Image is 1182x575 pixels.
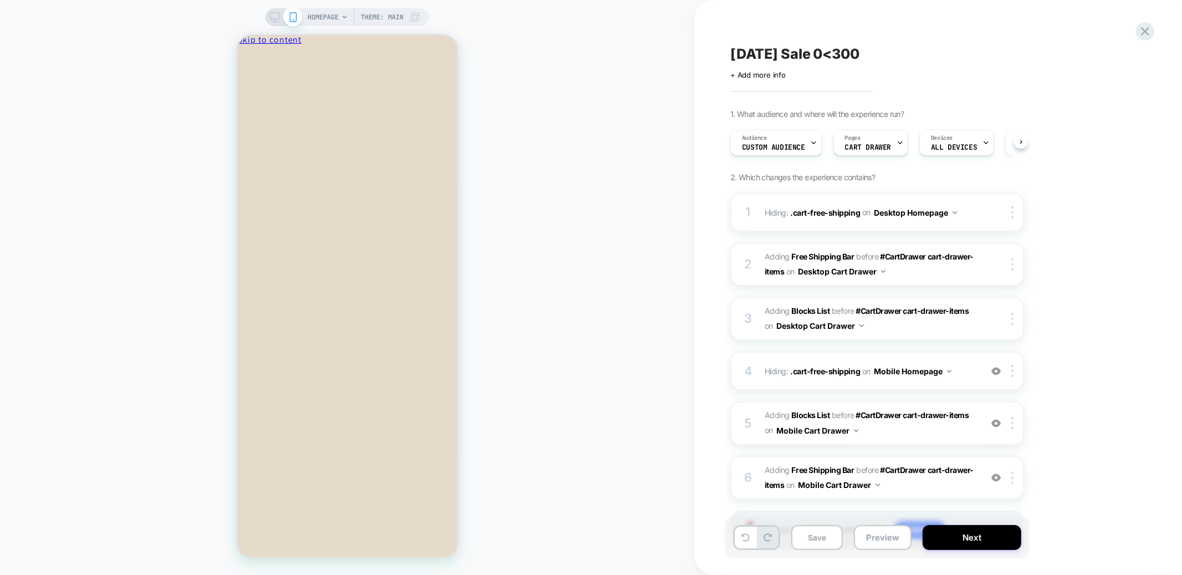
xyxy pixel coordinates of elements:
[881,270,886,273] img: down arrow
[931,144,977,151] span: ALL DEVICES
[798,263,886,279] button: Desktop Cart Drawer
[1011,206,1014,218] img: close
[923,525,1021,550] button: Next
[953,211,957,214] img: down arrow
[743,467,754,489] div: 6
[743,413,754,435] div: 5
[765,465,974,490] span: #CartDrawer cart-drawer-items
[832,410,854,420] span: BEFORE
[854,429,858,432] img: down arrow
[991,419,1001,428] img: crossed eye
[776,318,864,334] button: Desktop Cart Drawer
[765,363,976,379] span: Hiding :
[991,367,1001,376] img: crossed eye
[792,252,854,261] b: Free Shipping Bar
[790,367,860,376] span: .cart-free-shipping
[765,319,773,333] span: on
[931,134,953,142] span: Devices
[742,144,805,151] span: Custom Audience
[786,478,795,492] span: on
[730,45,859,62] span: [DATE] Sale 0<300
[856,465,878,475] span: BEFORE
[730,109,904,119] span: 1. What audience and where will the experience run?
[730,172,875,182] span: 2. Which changes the experience contains?
[776,423,858,439] button: Mobile Cart Drawer
[786,264,795,278] span: on
[856,252,878,261] span: BEFORE
[856,410,969,420] span: #CartDrawer cart-drawer-items
[790,207,860,217] span: .cart-free-shipping
[792,306,830,316] b: Blocks List
[743,201,754,223] div: 1
[1011,313,1014,325] img: close
[792,465,854,475] b: Free Shipping Bar
[1011,258,1014,271] img: close
[743,253,754,276] div: 2
[765,306,830,316] span: Adding
[991,473,1001,482] img: crossed eye
[791,525,843,550] button: Save
[765,252,854,261] span: Adding
[765,423,773,437] span: on
[856,306,969,316] span: #CartDrawer cart-drawer-items
[765,465,854,475] span: Adding
[874,205,957,221] button: Desktop Homepage
[742,134,767,142] span: Audience
[743,360,754,383] div: 4
[308,8,339,26] span: HOMEPAGE
[765,205,976,221] span: Hiding :
[1011,365,1014,377] img: close
[874,363,951,379] button: Mobile Homepage
[845,144,891,151] span: CART DRAWER
[730,70,786,79] span: + Add more info
[743,308,754,330] div: 3
[1011,417,1014,429] img: close
[798,477,880,493] button: Mobile Cart Drawer
[361,8,403,26] span: Theme: MAIN
[845,134,861,142] span: Pages
[792,410,830,420] b: Blocks List
[862,205,871,219] span: on
[947,370,951,373] img: down arrow
[859,324,864,327] img: down arrow
[1011,472,1014,484] img: close
[1017,134,1038,142] span: Trigger
[765,410,830,420] span: Adding
[854,525,912,550] button: Preview
[876,484,880,486] img: down arrow
[832,306,854,316] span: BEFORE
[862,364,871,378] span: on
